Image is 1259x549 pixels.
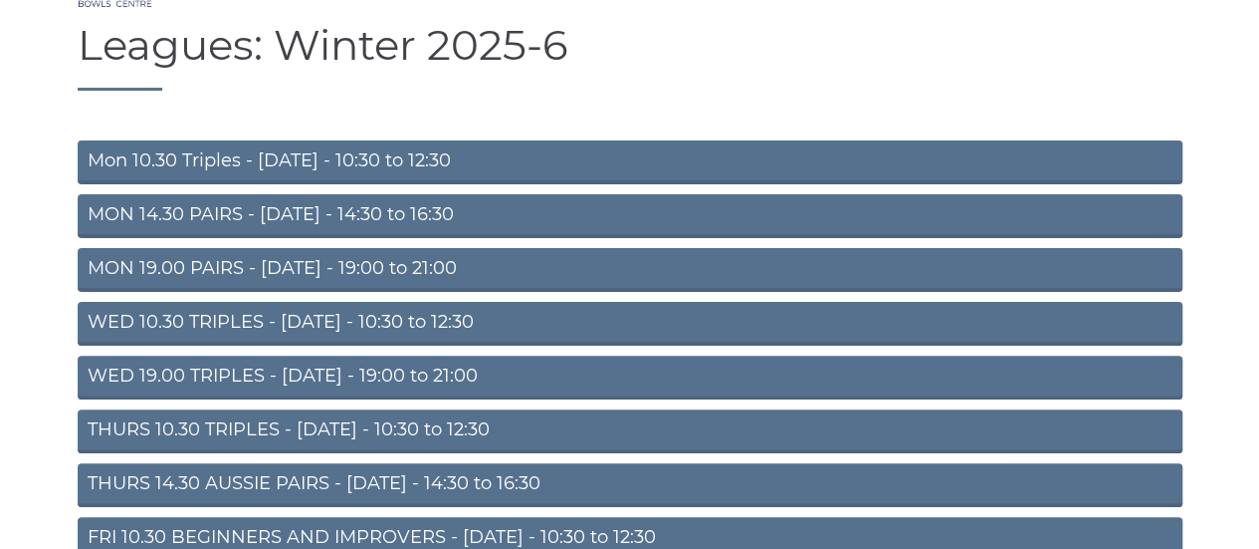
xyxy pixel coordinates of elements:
[78,248,1182,292] a: MON 19.00 PAIRS - [DATE] - 19:00 to 21:00
[78,302,1182,346] a: WED 10.30 TRIPLES - [DATE] - 10:30 to 12:30
[78,356,1182,400] a: WED 19.00 TRIPLES - [DATE] - 19:00 to 21:00
[78,463,1182,507] a: THURS 14.30 AUSSIE PAIRS - [DATE] - 14:30 to 16:30
[78,410,1182,453] a: THURS 10.30 TRIPLES - [DATE] - 10:30 to 12:30
[78,22,1182,91] h1: Leagues: Winter 2025-6
[78,194,1182,238] a: MON 14.30 PAIRS - [DATE] - 14:30 to 16:30
[78,140,1182,184] a: Mon 10.30 Triples - [DATE] - 10:30 to 12:30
